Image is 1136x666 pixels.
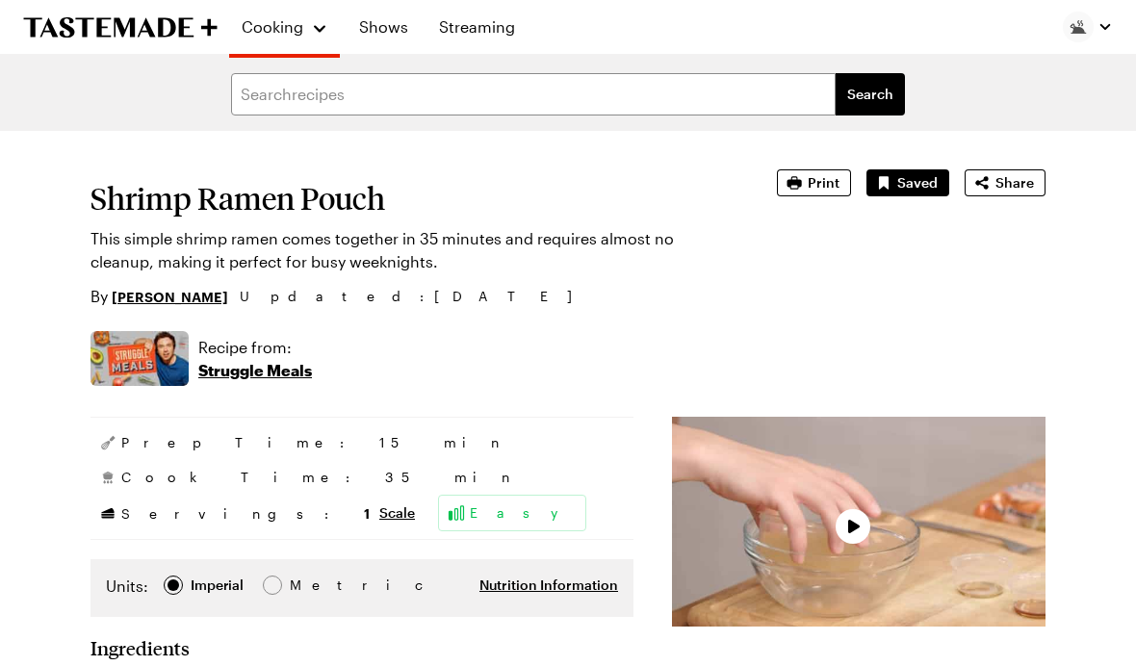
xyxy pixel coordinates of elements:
video-js: Video Player [672,417,1046,627]
a: [PERSON_NAME] [112,286,228,307]
p: This simple shrimp ramen comes together in 35 minutes and requires almost no cleanup, making it p... [90,227,723,273]
span: Share [995,173,1034,192]
button: Profile picture [1063,12,1113,42]
button: Print [777,169,851,196]
span: Print [808,173,839,192]
button: Scale [379,503,415,523]
p: Struggle Meals [198,359,312,382]
p: By [90,285,228,308]
span: Metric [290,575,332,596]
span: Servings: [121,503,370,524]
button: Unsave Recipe [866,169,949,196]
a: To Tastemade Home Page [23,16,218,38]
button: Nutrition Information [479,576,618,595]
span: Search [847,85,893,104]
img: Show where recipe is used [90,331,189,386]
span: Saved [897,173,938,192]
label: Units: [106,575,148,598]
div: Imperial Metric [106,575,330,602]
span: Updated : [DATE] [240,286,591,307]
div: Metric [290,575,330,596]
div: Imperial [191,575,244,596]
span: Easy [470,503,578,523]
span: Cook Time: 35 min [121,468,517,487]
h2: Ingredients [90,636,190,659]
span: Prep Time: 15 min [121,433,506,452]
button: Share [965,169,1046,196]
span: 1 [364,503,370,522]
button: Play Video [836,509,870,544]
button: filters [836,73,905,115]
h1: Shrimp Ramen Pouch [90,181,723,216]
a: Recipe from:Struggle Meals [198,336,312,382]
button: Cooking [241,8,328,46]
img: Profile picture [1063,12,1094,42]
span: Cooking [242,17,303,36]
p: Recipe from: [198,336,312,359]
span: Imperial [191,575,245,596]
